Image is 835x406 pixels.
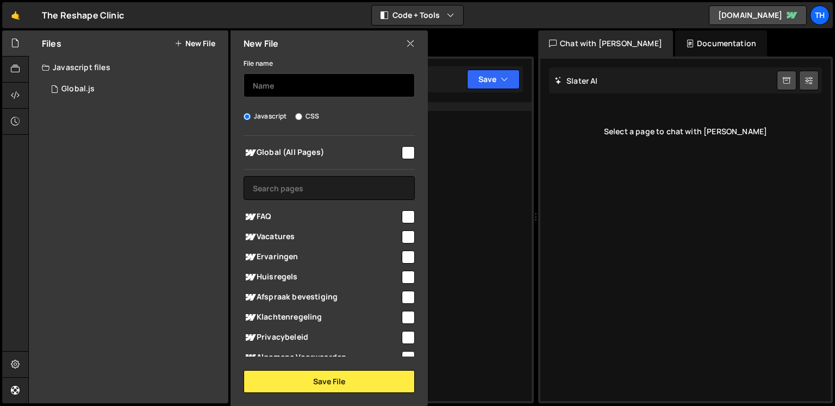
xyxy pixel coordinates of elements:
[810,5,830,25] a: Th
[244,370,415,393] button: Save File
[61,84,95,94] div: Global.js
[467,70,520,89] button: Save
[244,311,400,324] span: Klachtenregeling
[2,2,29,28] a: 🤙
[244,291,400,304] span: Afspraak bevestiging
[244,251,400,264] span: Ervaringen
[42,9,124,22] div: The Reshape Clinic
[549,110,822,153] div: Select a page to chat with [PERSON_NAME]
[554,76,598,86] h2: Slater AI
[675,30,767,57] div: Documentation
[244,111,287,122] label: Javascript
[244,113,251,120] input: Javascript
[175,39,215,48] button: New File
[295,113,302,120] input: CSS
[295,111,319,122] label: CSS
[244,38,278,49] h2: New File
[42,78,228,100] div: 15878/42361.js
[244,176,415,200] input: Search pages
[538,30,673,57] div: Chat with [PERSON_NAME]
[244,210,400,223] span: FAQ
[42,38,61,49] h2: Files
[244,271,400,284] span: Huisregels
[244,146,400,159] span: Global (All Pages)
[244,351,400,364] span: Algemene Voorwaarden
[244,331,400,344] span: Privacybeleid
[709,5,807,25] a: [DOMAIN_NAME]
[372,5,463,25] button: Code + Tools
[244,230,400,243] span: Vacatures
[29,57,228,78] div: Javascript files
[244,73,415,97] input: Name
[244,58,273,69] label: File name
